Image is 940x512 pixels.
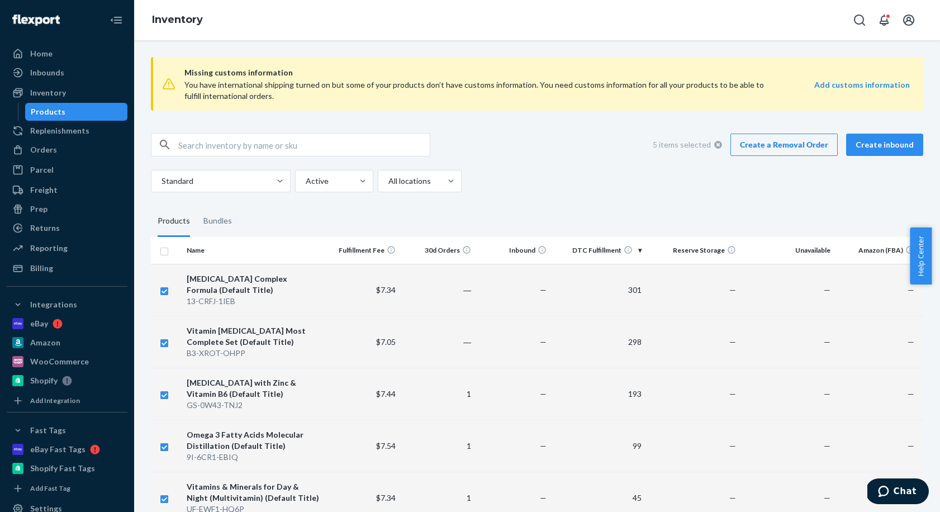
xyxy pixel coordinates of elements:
div: Products [158,206,190,237]
a: Inbounds [7,64,127,82]
span: — [729,441,736,451]
div: Shopify Fast Tags [30,463,95,474]
span: $7.34 [376,285,396,295]
a: Billing [7,259,127,277]
input: Standard [160,176,162,187]
a: Add customs information [814,79,910,102]
a: Prep [7,200,127,218]
td: 301 [551,264,645,316]
span: — [540,285,547,295]
a: Inventory [7,84,127,102]
div: 9I-6CR1-EBIQ [187,452,320,463]
a: Products [25,103,128,121]
a: Parcel [7,161,127,179]
td: 193 [551,368,645,420]
a: Create a Removal Order [730,134,838,156]
div: Fast Tags [30,425,66,436]
span: $7.05 [376,337,396,347]
td: 1 [400,420,476,472]
a: Returns [7,219,127,237]
button: Create inbound [846,134,923,156]
div: Products [31,106,65,117]
th: Reserve Storage [646,237,740,264]
span: $7.44 [376,389,396,399]
span: — [824,389,830,399]
div: Omega 3 Fatty Acids Molecular Distillation (Default Title) [187,429,320,452]
span: — [908,337,914,347]
div: Home [30,48,53,59]
span: — [824,285,830,295]
div: Inbounds [30,67,64,78]
button: Help Center [910,227,932,285]
div: Vitamins & Minerals for Day & Night (Multivitamin) (Default Title) [187,481,320,504]
div: Prep [30,203,48,215]
a: Reporting [7,239,127,257]
button: Open account menu [898,9,920,31]
td: ― [400,264,476,316]
th: Name [182,237,324,264]
div: Bundles [203,206,232,237]
input: Active [305,176,306,187]
span: — [540,389,547,399]
div: Integrations [30,299,77,310]
span: — [540,493,547,502]
a: Add Integration [7,394,127,407]
div: eBay [30,318,48,329]
a: Home [7,45,127,63]
div: Shopify [30,375,58,386]
button: Integrations [7,296,127,314]
div: Replenishments [30,125,89,136]
button: Open Search Box [848,9,871,31]
span: — [824,441,830,451]
th: Inbound [476,237,551,264]
span: — [824,337,830,347]
img: Flexport logo [12,15,60,26]
span: — [908,389,914,399]
span: — [540,441,547,451]
span: — [908,285,914,295]
th: Fulfillment Fee [324,237,400,264]
div: Returns [30,222,60,234]
div: Vitamin [MEDICAL_DATA] Most Complete Set (Default Title) [187,325,320,348]
span: $7.54 [376,441,396,451]
a: Shopify Fast Tags [7,459,127,477]
button: Open notifications [873,9,895,31]
div: Parcel [30,164,54,176]
a: eBay [7,315,127,333]
a: Replenishments [7,122,127,140]
span: — [729,493,736,502]
a: Add Fast Tag [7,482,127,495]
strong: Add customs information [814,80,910,89]
a: Amazon [7,334,127,352]
div: Billing [30,263,53,274]
span: $7.34 [376,493,396,502]
td: ― [400,316,476,368]
ol: breadcrumbs [143,4,212,36]
div: Freight [30,184,58,196]
div: Add Integration [30,396,80,405]
div: Inventory [30,87,66,98]
button: Fast Tags [7,421,127,439]
span: — [908,441,914,451]
div: [MEDICAL_DATA] Complex Formula (Default Title) [187,273,320,296]
td: 1 [400,368,476,420]
div: Add Fast Tag [30,483,70,493]
div: B3-XROT-OHPP [187,348,320,359]
input: Search inventory by name or sku [178,134,430,156]
a: Freight [7,181,127,199]
div: You have international shipping turned on but some of your products don’t have customs informatio... [184,79,765,102]
div: Amazon [30,337,60,348]
span: — [540,337,547,347]
a: eBay Fast Tags [7,440,127,458]
a: WooCommerce [7,353,127,371]
div: eBay Fast Tags [30,444,86,455]
div: WooCommerce [30,356,89,367]
th: Unavailable [740,237,835,264]
th: 30d Orders [400,237,476,264]
div: Reporting [30,243,68,254]
a: Orders [7,141,127,159]
a: Shopify [7,372,127,390]
input: All locations [387,176,388,187]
